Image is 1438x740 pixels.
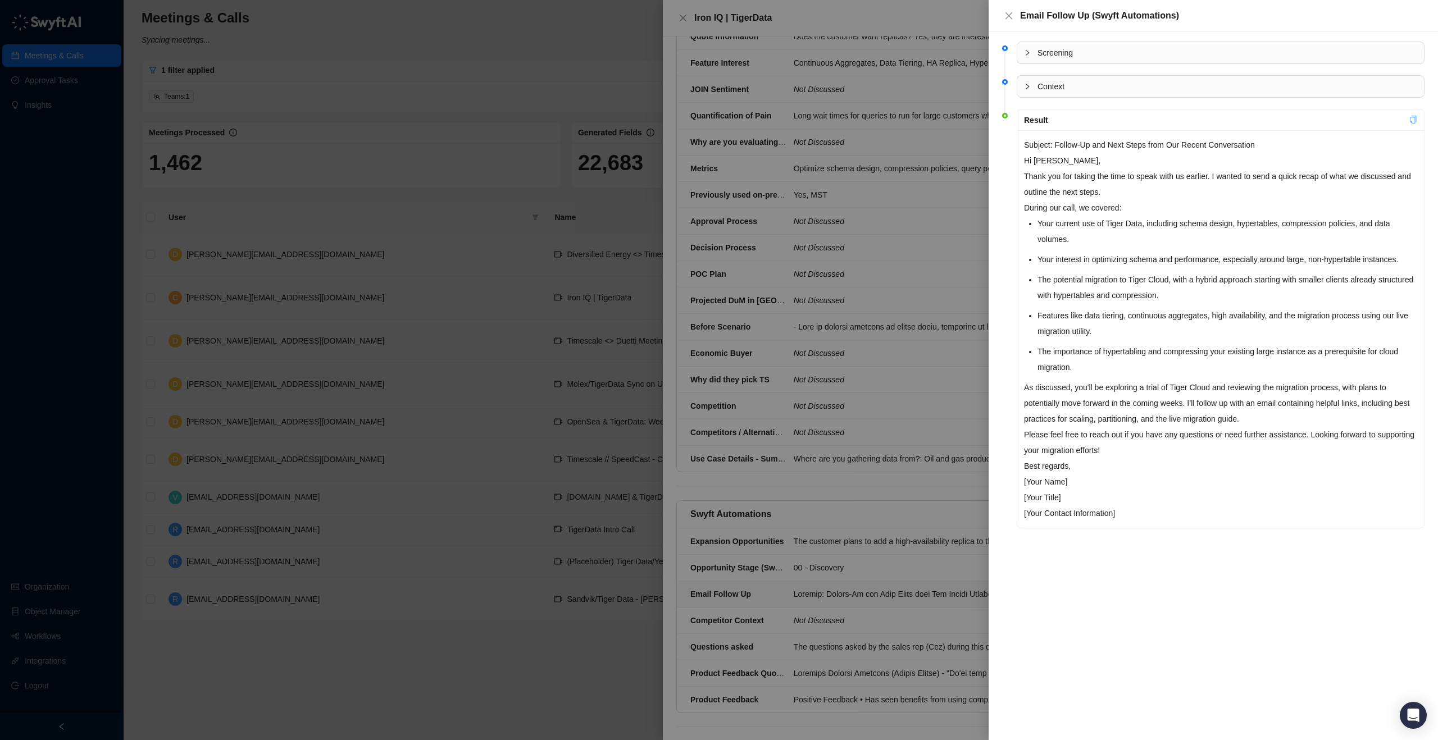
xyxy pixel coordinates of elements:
[1004,11,1013,20] span: close
[1024,137,1417,153] p: Subject: Follow-Up and Next Steps from Our Recent Conversation
[1037,252,1417,267] li: Your interest in optimizing schema and performance, especially around large, non-hypertable insta...
[1037,216,1417,247] li: Your current use of Tiger Data, including schema design, hypertables, compression policies, and d...
[1037,344,1417,375] li: The importance of hypertabling and compressing your existing large instance as a prerequisite for...
[1024,380,1417,427] p: As discussed, you'll be exploring a trial of Tiger Cloud and reviewing the migration process, wit...
[1037,272,1417,303] li: The potential migration to Tiger Cloud, with a hybrid approach starting with smaller clients alre...
[1024,153,1417,168] p: Hi [PERSON_NAME],
[1024,427,1417,458] p: Please feel free to reach out if you have any questions or need further assistance. Looking forwa...
[1024,200,1417,216] p: During our call, we covered:
[1024,114,1409,126] div: Result
[1037,308,1417,339] li: Features like data tiering, continuous aggregates, high availability, and the migration process u...
[1037,47,1417,59] span: Screening
[1024,49,1031,56] span: collapsed
[1409,116,1417,124] span: copy
[1017,42,1424,63] div: Screening
[1024,168,1417,200] p: Thank you for taking the time to speak with us earlier. I wanted to send a quick recap of what we...
[1024,83,1031,90] span: collapsed
[1020,9,1425,22] div: Email Follow Up (Swyft Automations)
[1400,702,1427,729] div: Open Intercom Messenger
[1024,458,1417,521] p: Best regards, [Your Name] [Your Title] [Your Contact Information]
[1002,9,1016,22] button: Close
[1037,80,1417,93] span: Context
[1017,76,1424,97] div: Context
